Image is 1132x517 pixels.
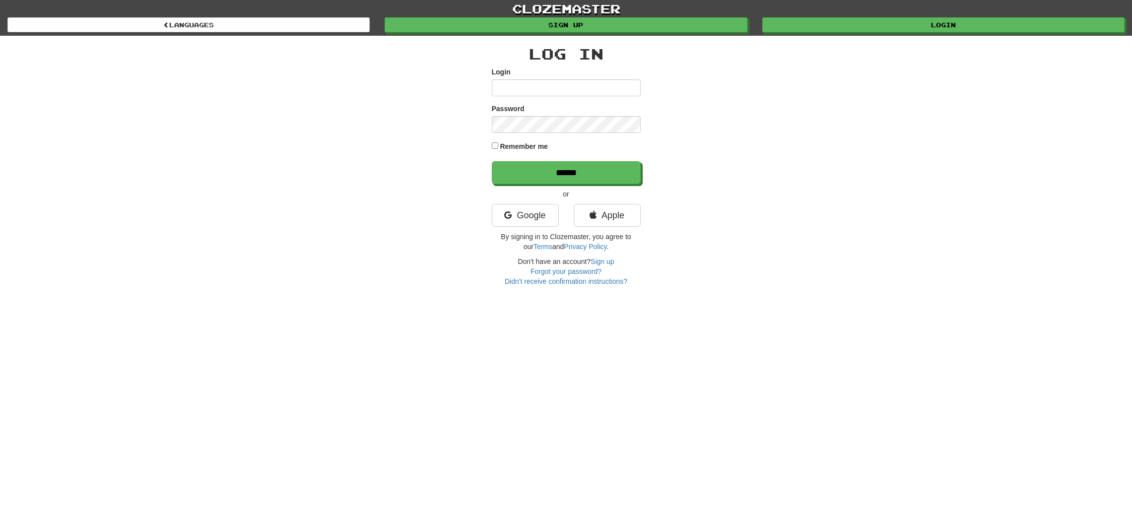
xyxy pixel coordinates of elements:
p: By signing in to Clozemaster, you agree to our and . [492,232,641,252]
a: Forgot your password? [531,267,601,275]
a: Sign up [385,17,747,32]
a: Sign up [591,258,614,265]
a: Google [492,204,559,227]
label: Login [492,67,511,77]
a: Apple [574,204,641,227]
label: Password [492,104,525,114]
a: Login [762,17,1125,32]
h2: Log In [492,46,641,62]
a: Didn't receive confirmation instructions? [505,277,627,285]
a: Languages [7,17,370,32]
p: or [492,189,641,199]
label: Remember me [500,141,548,151]
div: Don't have an account? [492,257,641,286]
a: Privacy Policy [564,243,606,251]
a: Terms [533,243,552,251]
